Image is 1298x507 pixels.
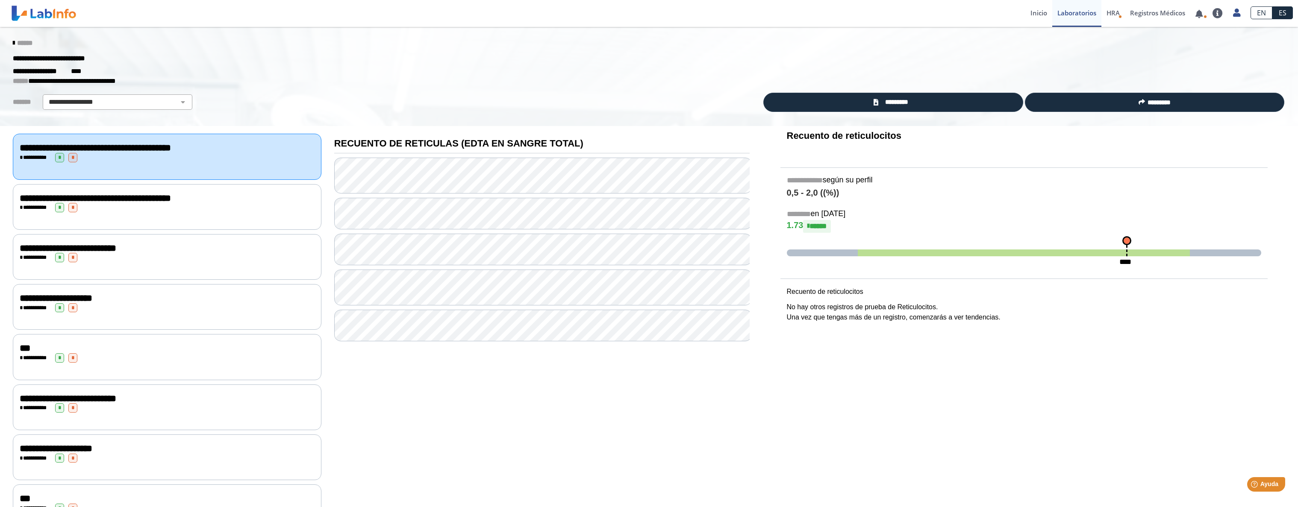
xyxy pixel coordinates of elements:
font: Una vez que tengas más de un registro, comenzarás a ver tendencias. [787,314,1001,321]
font: Laboratorios [1057,9,1096,17]
iframe: Lanzador de widgets de ayuda [1222,474,1289,498]
font: 1.73 [787,220,804,230]
font: 0,5 - 2,0 ((%)) [787,188,839,197]
font: ES [1279,8,1286,18]
font: No hay otros registros de prueba de Reticulocitos. [787,303,938,311]
font: Registros Médicos [1130,9,1185,17]
font: RECUENTO DE RETICULAS (EDTA EN SANGRE TOTAL) [334,138,583,149]
font: en [DATE] [811,209,846,218]
font: Recuento de reticulocitos [787,130,901,141]
font: según su perfil [823,176,873,184]
font: HRA [1107,9,1120,17]
font: Inicio [1030,9,1047,17]
font: Recuento de reticulocitos [787,288,863,295]
font: EN [1257,8,1266,18]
